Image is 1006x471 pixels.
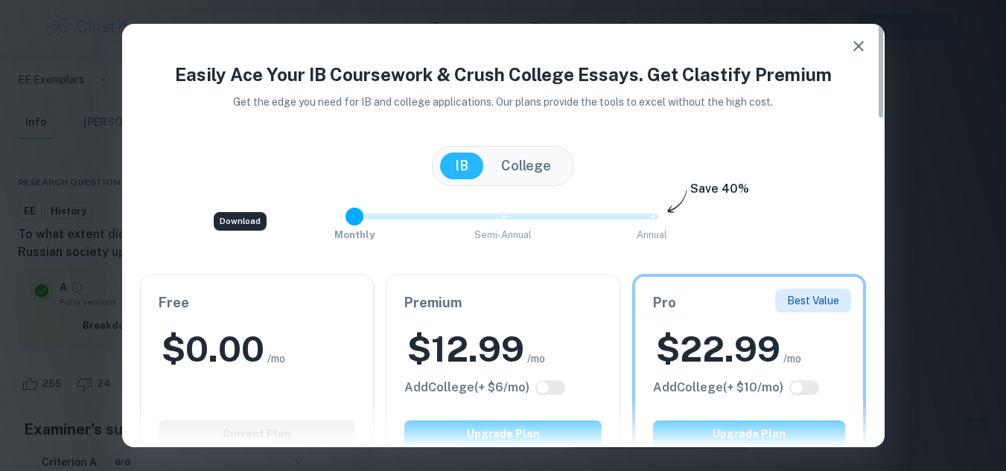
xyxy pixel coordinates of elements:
[637,229,667,240] span: Annual
[214,212,267,231] div: Download
[787,292,839,309] p: Best Value
[162,325,264,373] h2: $ 0.00
[440,153,483,179] button: IB
[486,153,566,179] button: College
[653,379,783,397] h6: Click to see all the additional College features.
[667,189,687,214] img: subscription-arrow.svg
[212,94,794,110] p: Get the edge you need for IB and college applications. Our plans provide the tools to excel witho...
[783,350,801,367] span: /mo
[407,325,524,373] h2: $ 12.99
[140,61,867,88] h4: Easily Ace Your IB Coursework & Crush College Essays. Get Clastify Premium
[334,229,375,240] span: Monthly
[527,350,545,367] span: /mo
[404,292,602,313] h6: Premium
[656,325,780,373] h2: $ 22.99
[159,292,356,313] h6: Free
[690,180,749,205] h6: Save 40%
[267,350,285,367] span: /mo
[404,379,529,397] h6: Click to see all the additional College features.
[474,229,532,240] span: Semi-Annual
[653,292,846,313] h6: Pro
